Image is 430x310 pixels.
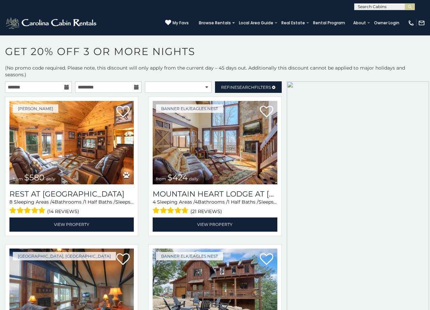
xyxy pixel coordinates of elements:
a: View Property [9,217,134,231]
span: Refine Filters [221,85,271,90]
span: 1 Half Baths / [228,199,258,205]
a: Add to favorites [260,253,273,267]
span: 1 Half Baths / [85,199,115,205]
span: My Favs [173,20,189,26]
img: mail-regular-white.png [418,20,425,26]
a: Mountain Heart Lodge at [GEOGRAPHIC_DATA] [153,189,277,199]
span: daily [46,176,55,181]
div: Sleeping Areas / Bathrooms / Sleeps: [9,199,134,216]
span: daily [189,176,198,181]
h3: Rest at Mountain Crest [9,189,134,199]
a: Rental Program [310,18,348,28]
a: [GEOGRAPHIC_DATA], [GEOGRAPHIC_DATA] [13,252,116,260]
a: Banner Elk/Eagles Nest [156,104,223,113]
a: Real Estate [278,18,308,28]
a: Browse Rentals [195,18,234,28]
a: from $580 daily [9,101,134,184]
a: About [350,18,369,28]
img: White-1-2.png [5,16,98,30]
a: Owner Login [371,18,403,28]
span: 4 [153,199,156,205]
a: Add to favorites [116,105,130,119]
img: phone-regular-white.png [408,20,414,26]
span: 4 [52,199,55,205]
span: $424 [167,173,188,182]
div: Sleeping Areas / Bathrooms / Sleeps: [153,199,277,216]
span: 10 [275,199,279,205]
a: Add to favorites [260,105,273,119]
span: Search [237,85,254,90]
a: View Property [153,217,277,231]
span: $580 [24,173,44,182]
span: 8 [9,199,12,205]
a: Banner Elk/Eagles Nest [156,252,223,260]
span: (14 reviews) [47,207,79,216]
img: 1732573844_thumbnail.jpeg [153,101,277,184]
a: from $424 daily [153,101,277,184]
img: 1714397301_thumbnail.jpeg [9,101,134,184]
a: [PERSON_NAME] [13,104,58,113]
h3: Mountain Heart Lodge at Eagles Nest [153,189,277,199]
span: 4 [195,199,198,205]
a: RefineSearchFilters [215,81,282,93]
span: from [13,176,23,181]
span: (21 reviews) [190,207,222,216]
a: Add to favorites [116,253,130,267]
a: Local Area Guide [236,18,277,28]
a: Rest at [GEOGRAPHIC_DATA] [9,189,134,199]
span: from [156,176,166,181]
a: My Favs [165,20,189,26]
